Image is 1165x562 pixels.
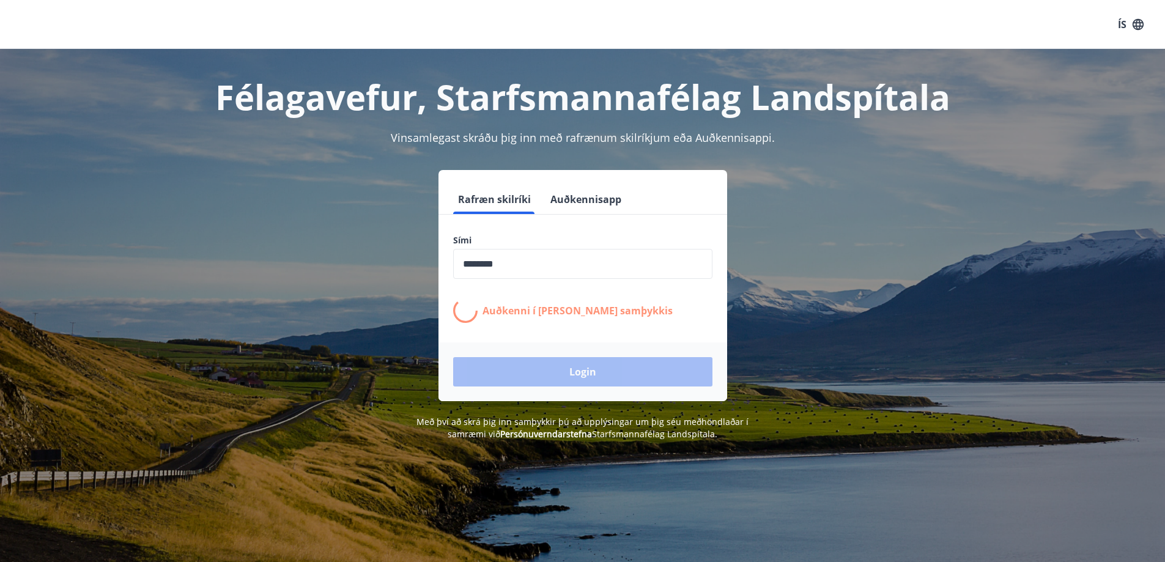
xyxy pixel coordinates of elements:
[391,130,775,145] span: Vinsamlegast skráðu þig inn með rafrænum skilríkjum eða Auðkennisappi.
[416,416,749,440] span: Með því að skrá þig inn samþykkir þú að upplýsingar um þig séu meðhöndlaðar í samræmi við Starfsm...
[1111,13,1150,35] button: ÍS
[483,304,673,317] p: Auðkenni í [PERSON_NAME] samþykkis
[546,185,626,214] button: Auðkennisapp
[453,185,536,214] button: Rafræn skilríki
[453,234,712,246] label: Sími
[500,428,592,440] a: Persónuverndarstefna
[157,73,1008,120] h1: Félagavefur, Starfsmannafélag Landspítala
